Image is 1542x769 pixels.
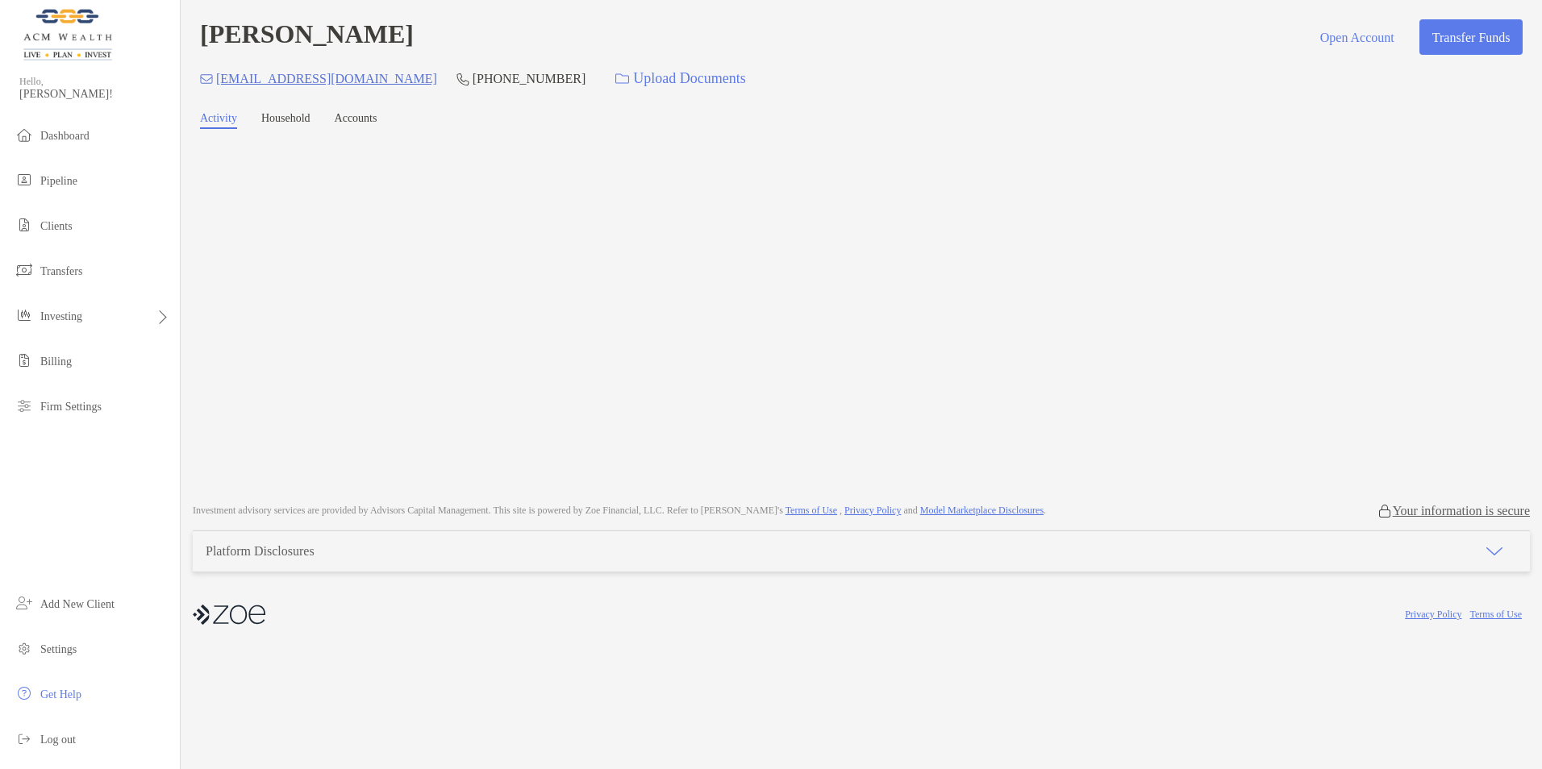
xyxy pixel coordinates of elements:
[15,260,34,280] img: transfers icon
[1307,19,1407,55] button: Open Account
[261,112,310,129] a: Household
[40,598,115,610] span: Add New Client
[1405,609,1461,620] a: Privacy Policy
[193,505,1046,517] p: Investment advisory services are provided by Advisors Capital Management . This site is powered b...
[40,688,81,700] span: Get Help
[40,265,82,277] span: Transfers
[15,125,34,144] img: dashboard icon
[1393,503,1530,518] p: Your information is secure
[40,401,102,413] span: Firm Settings
[206,544,315,559] div: Platform Disclosures
[15,593,34,613] img: add_new_client icon
[40,310,82,322] span: Investing
[1419,19,1523,55] button: Transfer Funds
[15,638,34,658] img: settings icon
[920,505,1044,516] a: Model Marketplace Disclosures
[1470,609,1522,620] a: Terms of Use
[15,351,34,370] img: billing icon
[40,734,76,746] span: Log out
[605,61,756,96] a: Upload Documents
[15,170,34,189] img: pipeline icon
[193,596,265,633] img: company logo
[216,69,437,89] p: [EMAIL_ADDRESS][DOMAIN_NAME]
[40,355,72,368] span: Billing
[200,112,237,129] a: Activity
[200,74,213,84] img: Email Icon
[335,112,377,129] a: Accounts
[844,505,901,516] a: Privacy Policy
[473,69,586,89] p: [PHONE_NUMBER]
[40,130,90,142] span: Dashboard
[200,19,414,55] h4: [PERSON_NAME]
[786,505,837,516] a: Terms of Use
[19,6,115,64] img: Zoe Logo
[15,684,34,703] img: get-help icon
[15,215,34,235] img: clients icon
[1485,542,1504,561] img: icon arrow
[456,73,469,85] img: Phone Icon
[19,88,170,101] span: [PERSON_NAME]!
[15,306,34,325] img: investing icon
[15,729,34,748] img: logout icon
[40,643,77,655] span: Settings
[40,175,77,187] span: Pipeline
[615,73,629,85] img: button icon
[40,220,73,232] span: Clients
[15,396,34,415] img: firm-settings icon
